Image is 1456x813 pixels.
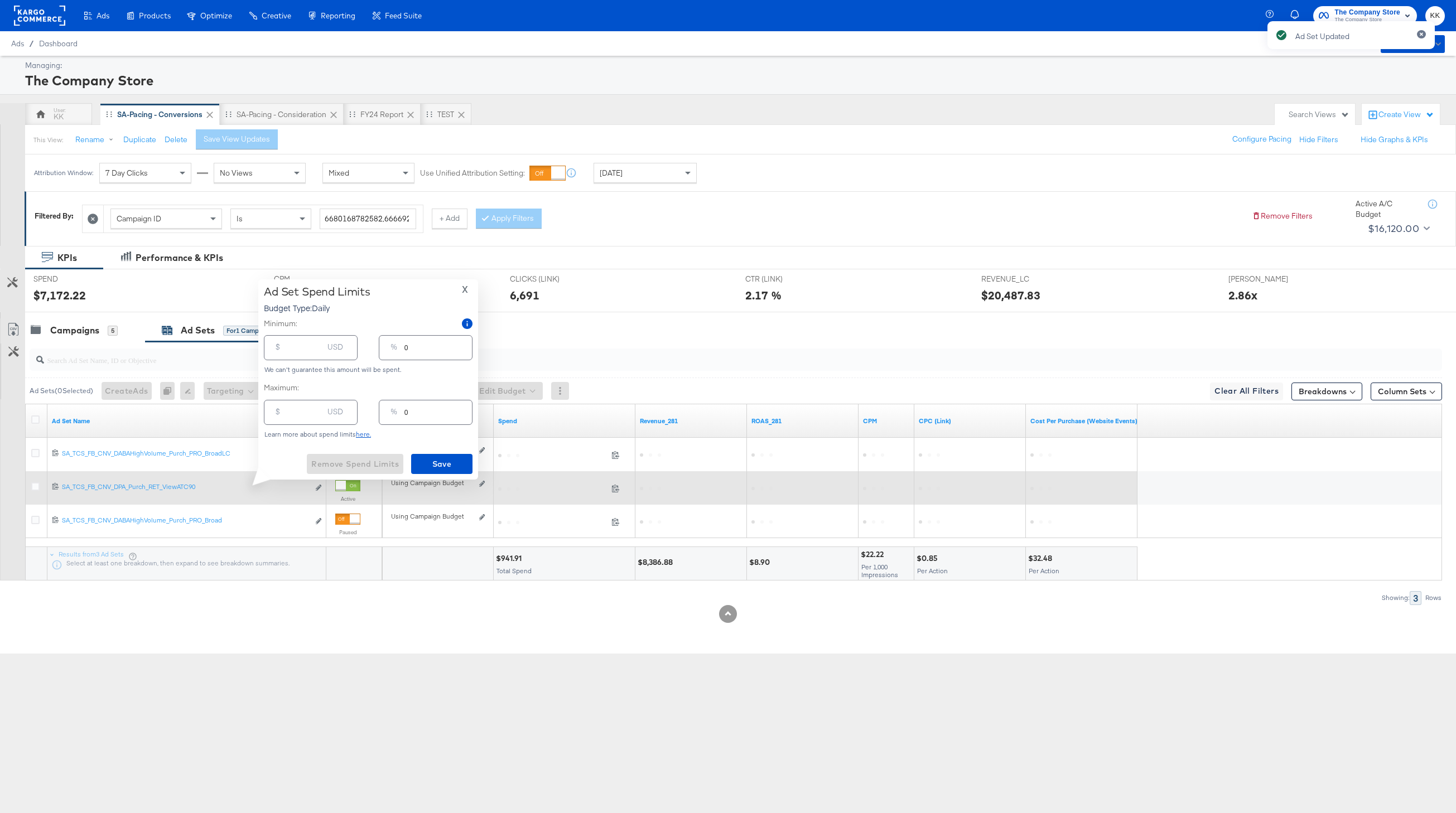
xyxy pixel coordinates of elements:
span: REVENUE_LC [981,274,1065,284]
div: 0 [160,382,180,400]
div: Ad Sets ( 0 Selected) [30,386,93,396]
div: $ [271,404,285,424]
label: Active [335,495,360,502]
div: SA_TCS_FB_CNV_DPA_Purch_RET_ViewATC90 [62,482,309,491]
div: $8,386.88 [638,557,676,568]
div: Using Campaign Budget [391,512,476,521]
div: 2.17 % [745,287,782,303]
div: Attribution Window: [33,169,94,177]
div: SA_TCS_FB_CNV_DABAHighVolume_Purch_PRO_BroadLC [62,449,309,458]
div: $7,172.22 [33,287,86,303]
div: $32.48 [1028,553,1055,564]
span: KK [1430,9,1440,22]
span: The Company Store [1334,7,1400,18]
div: $941.91 [496,553,525,564]
div: for 1 Campaign [223,326,275,336]
button: The Company StoreThe Company Store [1313,6,1417,26]
button: KK [1425,6,1445,26]
span: Optimize [200,11,232,20]
a: The total amount spent to date. [498,417,631,425]
div: Ad Sets [181,324,215,337]
label: Maximum: [264,383,473,393]
span: [DATE] [600,168,623,178]
span: Creative [262,11,291,20]
span: 7 Day Clicks [105,168,148,178]
span: CTR (LINK) [745,274,829,284]
span: / [24,39,39,48]
button: Delete [165,134,187,145]
button: Save [411,454,473,474]
span: Clear All Filters [1214,384,1279,398]
a: SA_TCS_FB_CNV_DPA_Purch_RET_ViewATC90 [62,482,309,494]
div: Performance & KPIs [136,251,223,264]
span: Per Action [1029,567,1059,575]
div: 2.86x [1228,287,1257,303]
div: Campaigns [50,324,99,337]
button: Rename [68,130,126,150]
button: Configure Pacing [1224,129,1299,149]
span: Products [139,11,171,20]
a: Dashboard [39,39,78,48]
span: Per Action [917,567,948,575]
span: Ads [97,11,109,20]
span: Per 1,000 Impressions [861,563,898,579]
div: USD [323,340,348,360]
div: FY24 Report [360,109,403,120]
div: Learn more about spend limits [264,430,473,438]
span: Reporting [321,11,355,20]
a: The average cost for each link click you've received from your ad. [919,417,1021,425]
input: Enter a search term [320,209,416,229]
button: + Add [432,209,467,229]
p: Budget Type: Daily [264,302,370,313]
a: here. [356,430,371,438]
div: $22.22 [861,549,887,560]
div: TEST [437,109,454,120]
label: Use Unified Attribution Setting: [420,168,525,178]
span: Is [237,214,243,224]
span: Save [416,457,468,471]
span: Mixed [329,168,349,178]
span: [PERSON_NAME] [1228,274,1312,284]
div: Ad Set Spend Limits [264,285,370,298]
span: Ads [11,39,24,48]
button: X [457,285,473,293]
a: The average cost you've paid to have 1,000 impressions of your ad. [863,417,910,425]
div: Managing: [25,60,1442,71]
button: Remove Filters [1252,211,1313,221]
div: SA-Pacing - Consideration [237,109,326,120]
button: Duplicate [123,134,156,145]
div: 5 [108,326,118,336]
label: Minimum: [264,318,297,329]
span: Total Spend [496,567,532,575]
span: Feed Suite [385,11,422,20]
div: The Company Store [25,71,1442,90]
div: KK [54,112,64,122]
div: $8.90 [749,557,773,568]
a: SA_TCS_FB_CNV_DABAHighVolume_Purch_PRO_Broad [62,516,309,528]
input: Search Ad Set Name, ID or Objective [44,345,1309,366]
span: No Views [220,168,253,178]
div: Drag to reorder tab [225,111,232,117]
div: $0.85 [917,553,941,564]
div: Using Campaign Budget [391,478,476,487]
a: ROAS_281 [751,417,854,425]
span: Campaign ID [117,214,161,224]
div: Ad Set Updated [1295,31,1349,42]
span: X [462,282,468,297]
div: This View: [33,135,63,144]
label: Paused [335,529,360,536]
div: SA-Pacing - Conversions [117,109,203,120]
button: Clear All Filters [1210,383,1283,400]
div: Drag to reorder tab [349,111,355,117]
a: Revenue_281 [640,417,743,425]
div: KPIs [57,251,77,264]
span: CLICKS (LINK) [510,274,594,284]
div: Filtered By: [35,211,74,221]
div: Drag to reorder tab [426,111,432,117]
div: % [386,404,402,424]
div: $20,487.83 [981,287,1040,303]
span: SPEND [33,274,117,284]
div: USD [323,404,348,424]
a: SA_TCS_FB_CNV_DABAHighVolume_Purch_PRO_BroadLC [62,449,309,461]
